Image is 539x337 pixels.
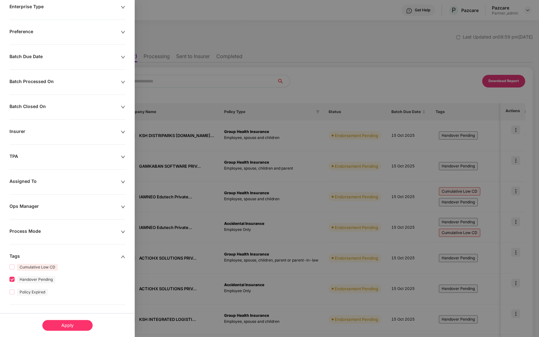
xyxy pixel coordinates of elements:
div: Enterprise Type [9,4,121,11]
span: down [121,180,125,184]
div: Apply [42,320,93,331]
span: Handover Pending [17,276,55,283]
div: Process Mode [9,228,121,235]
span: down [121,30,125,34]
div: Batch Due Date [9,54,121,61]
span: down [121,5,125,9]
span: Policy Expired [17,289,48,296]
span: down [121,155,125,159]
span: down [121,105,125,109]
div: Ops Manager [9,203,121,210]
span: down [121,130,125,134]
span: down [121,80,125,84]
div: Tags [9,253,121,260]
div: Batch Closed On [9,104,121,111]
span: down [121,55,125,59]
span: Cumulative Low CD [17,264,58,271]
span: down [121,205,125,209]
div: Batch Processed On [9,79,121,86]
div: TPA [9,153,121,160]
span: down [121,230,125,234]
div: Insurer [9,129,121,135]
div: Preference [9,29,121,36]
div: Assigned To [9,178,121,185]
span: up [121,255,125,259]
